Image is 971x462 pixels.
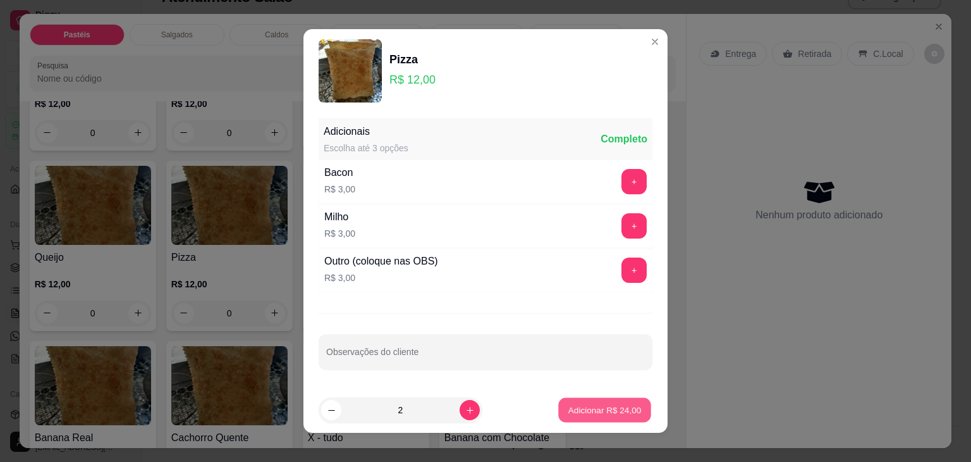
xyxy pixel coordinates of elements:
button: decrease-product-quantity [321,400,341,420]
button: add [621,169,647,194]
p: R$ 3,00 [324,272,438,284]
input: Observações do cliente [326,351,645,363]
div: Escolha até 3 opções [324,142,408,154]
p: R$ 12,00 [389,71,436,89]
button: add [621,258,647,283]
p: R$ 3,00 [324,183,355,196]
button: add [621,213,647,239]
div: Completo [601,132,647,147]
div: Milho [324,209,355,225]
button: Close [645,32,665,52]
div: Adicionais [324,124,408,139]
button: Adicionar R$ 24,00 [558,398,651,423]
p: R$ 3,00 [324,227,355,240]
div: Bacon [324,165,355,180]
div: Pizza [389,51,436,68]
p: Adicionar R$ 24,00 [568,404,642,416]
div: Outro (coloque nas OBS) [324,254,438,269]
img: product-image [319,39,382,103]
button: increase-product-quantity [460,400,480,420]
